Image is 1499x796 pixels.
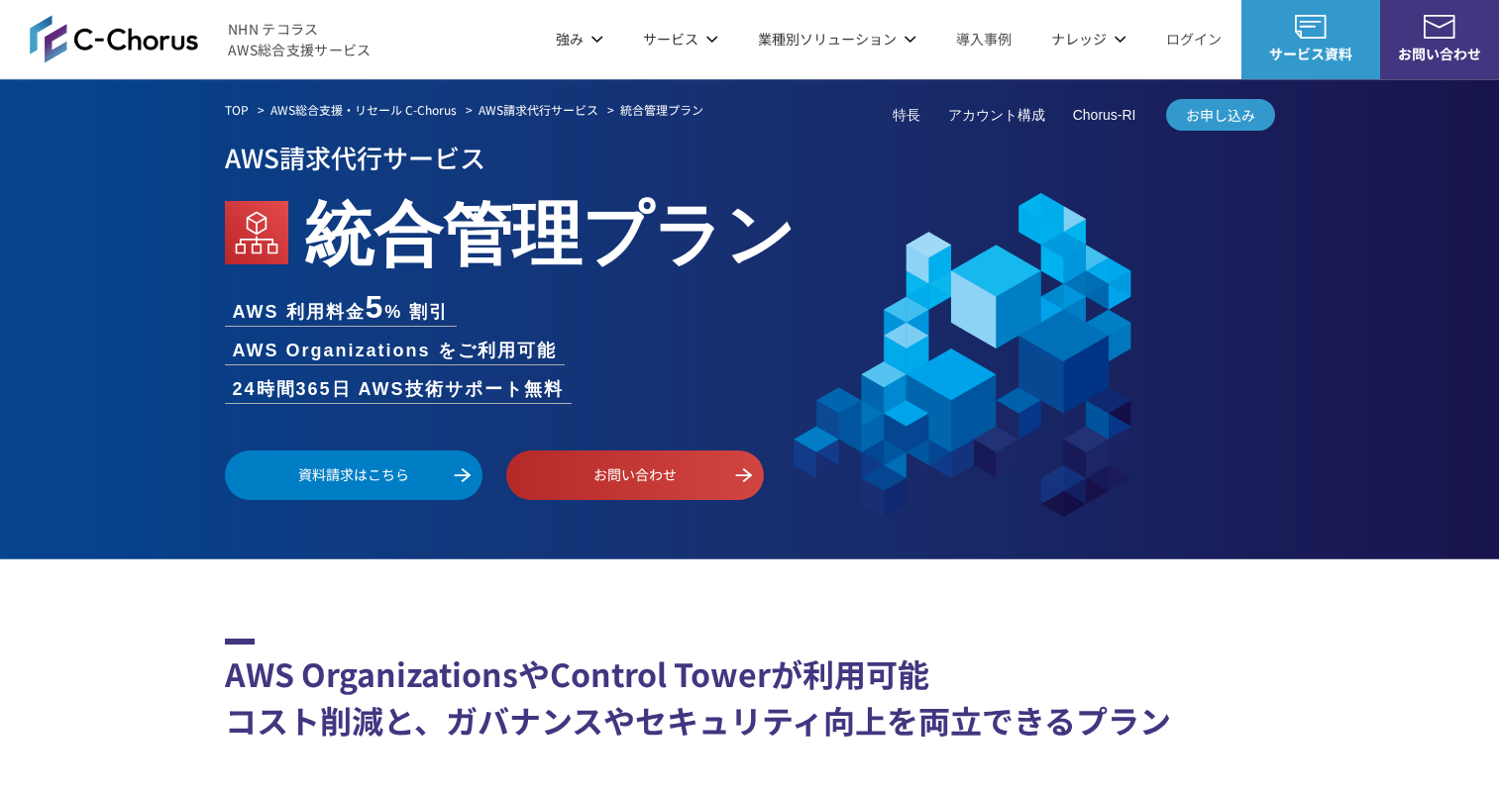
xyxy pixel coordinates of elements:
[1073,105,1136,126] a: Chorus-RI
[225,376,572,403] li: 24時間365日 AWS技術サポート無料
[225,338,565,364] li: AWS Organizations をご利用可能
[1241,44,1380,64] span: サービス資料
[225,101,249,119] a: TOP
[1051,29,1126,50] p: ナレッジ
[225,291,458,326] li: AWS 利用料金 % 割引
[304,178,796,279] em: 統合管理プラン
[30,15,198,62] img: AWS総合支援サービス C-Chorus
[956,29,1012,50] a: 導入事例
[225,450,482,500] a: 資料請求はこちら
[225,136,1275,178] p: AWS請求代行サービス
[1380,44,1499,64] span: お問い合わせ
[225,639,1275,744] h2: AWS OrganizationsやControl Towerが利用可能 コスト削減と、ガバナンスやセキュリティ向上を両立できるプラン
[30,15,372,62] a: AWS総合支援サービス C-ChorusNHN テコラスAWS総合支援サービス
[620,101,703,118] em: 統合管理プラン
[758,29,916,50] p: 業種別ソリューション
[366,289,385,325] span: 5
[1166,105,1275,126] span: お申し込み
[1295,15,1327,39] img: AWS総合支援サービス C-Chorus サービス資料
[270,101,457,119] a: AWS総合支援・リセール C-Chorus
[1166,29,1222,50] a: ログイン
[556,29,603,50] p: 強み
[479,101,598,119] a: AWS請求代行サービス
[893,105,920,126] a: 特長
[1424,15,1455,39] img: お問い合わせ
[1166,99,1275,131] a: お申し込み
[643,29,718,50] p: サービス
[948,105,1045,126] a: アカウント構成
[506,450,764,500] a: お問い合わせ
[225,201,288,264] img: AWS Organizations
[228,19,372,60] span: NHN テコラス AWS総合支援サービス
